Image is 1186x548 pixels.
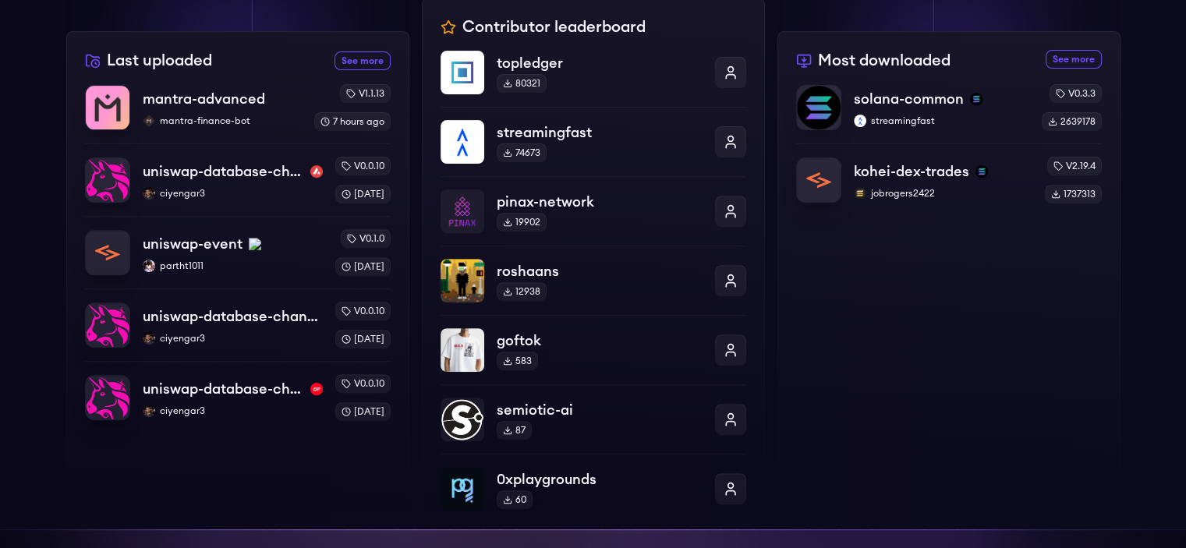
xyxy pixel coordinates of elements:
[854,88,964,110] p: solana-common
[85,84,391,143] a: mantra-advancedmantra-advancedmantra-finance-botmantra-finance-botv1.1.137 hours ago
[441,454,746,511] a: 0xplaygrounds0xplaygrounds60
[143,115,155,127] img: mantra-finance-bot
[310,165,323,178] img: avalanche
[854,115,1029,127] p: streamingfast
[341,229,391,248] div: v0.1.0
[335,330,391,348] div: [DATE]
[441,176,746,246] a: pinax-networkpinax-network19902
[143,187,155,200] img: ciyengar3
[143,88,265,110] p: mantra-advanced
[497,213,547,232] div: 19902
[796,143,1102,203] a: kohei-dex-tradeskohei-dex-tradessolanajobrogers2422jobrogers2422v2.19.41737313
[335,257,391,276] div: [DATE]
[143,306,323,327] p: uniswap-database-changes-bsc
[441,328,484,372] img: goftok
[143,405,323,417] p: ciyengar3
[497,330,703,352] p: goftok
[797,86,841,129] img: solana-common
[86,303,129,347] img: uniswap-database-changes-bsc
[310,383,323,395] img: optimism
[85,143,391,216] a: uniswap-database-changes-avalancheuniswap-database-changes-avalancheavalancheciyengar3ciyengar3v0...
[497,352,538,370] div: 583
[441,107,746,176] a: streamingfaststreamingfast74673
[441,467,484,511] img: 0xplaygrounds
[335,374,391,393] div: v0.0.10
[1045,185,1102,203] div: 1737313
[143,332,323,345] p: ciyengar3
[441,120,484,164] img: streamingfast
[143,260,155,272] img: partht1011
[497,421,532,440] div: 87
[335,185,391,203] div: [DATE]
[85,216,391,288] a: uniswap-eventuniswap-eventbnbpartht1011partht1011v0.1.0[DATE]
[340,84,391,103] div: v1.1.13
[1050,84,1102,103] div: v0.3.3
[249,238,261,250] img: bnb
[441,246,746,315] a: roshaansroshaans12938
[497,468,703,490] p: 0xplaygrounds
[497,490,533,509] div: 60
[85,361,391,421] a: uniswap-database-changes-optimismuniswap-database-changes-optimismoptimismciyengar3ciyengar3v0.0....
[441,259,484,302] img: roshaans
[441,51,484,94] img: topledger
[970,93,982,105] img: solana
[1042,112,1102,131] div: 2639178
[441,398,484,441] img: semiotic-ai
[314,112,391,131] div: 7 hours ago
[441,51,746,107] a: topledgertopledger80321
[143,378,304,400] p: uniswap-database-changes-optimism
[854,115,866,127] img: streamingfast
[497,143,547,162] div: 74673
[86,376,129,419] img: uniswap-database-changes-optimism
[854,187,1032,200] p: jobrogers2422
[497,282,547,301] div: 12938
[441,384,746,454] a: semiotic-aisemiotic-ai87
[143,260,323,272] p: partht1011
[497,52,703,74] p: topledger
[497,74,547,93] div: 80321
[143,405,155,417] img: ciyengar3
[143,115,302,127] p: mantra-finance-bot
[1047,157,1102,175] div: v2.19.4
[85,288,391,361] a: uniswap-database-changes-bscuniswap-database-changes-bscciyengar3ciyengar3v0.0.10[DATE]
[497,399,703,421] p: semiotic-ai
[497,191,703,213] p: pinax-network
[441,189,484,233] img: pinax-network
[143,233,243,255] p: uniswap-event
[86,158,129,202] img: uniswap-database-changes-avalanche
[1046,50,1102,69] a: See more most downloaded packages
[335,157,391,175] div: v0.0.10
[497,260,703,282] p: roshaans
[143,187,323,200] p: ciyengar3
[86,231,129,274] img: uniswap-event
[86,86,129,129] img: mantra-advanced
[143,332,155,345] img: ciyengar3
[497,122,703,143] p: streamingfast
[975,165,988,178] img: solana
[796,84,1102,143] a: solana-commonsolana-commonsolanastreamingfaststreamingfastv0.3.32639178
[143,161,304,182] p: uniswap-database-changes-avalanche
[335,51,391,70] a: See more recently uploaded packages
[441,315,746,384] a: goftokgoftok583
[854,187,866,200] img: jobrogers2422
[335,402,391,421] div: [DATE]
[797,158,841,202] img: kohei-dex-trades
[854,161,969,182] p: kohei-dex-trades
[335,302,391,320] div: v0.0.10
